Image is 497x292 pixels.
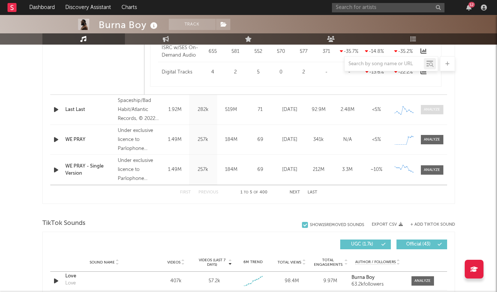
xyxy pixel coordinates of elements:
div: 577 [294,48,313,55]
span: Official ( 43 ) [401,242,436,247]
div: 98.4M [274,277,309,285]
div: 407k [159,277,194,285]
button: 12 [466,4,471,10]
div: <5% [364,136,389,144]
span: UGC ( 1.7k ) [345,242,380,247]
button: Previous [198,190,218,195]
div: 1.49M [163,166,187,174]
div: 71 [247,106,273,114]
div: Show 15 Removed Sounds [310,223,364,228]
span: TikTok Sounds [42,219,86,228]
div: 63.2k followers [351,282,404,287]
div: 2 [226,69,245,76]
div: 9.97M [313,277,348,285]
div: 282k [191,106,215,114]
button: Track [169,19,216,30]
strong: Burna Boy [351,275,375,280]
button: Official(43) [396,240,447,249]
span: Sound Name [90,260,115,265]
div: 2 [294,69,313,76]
div: 92.9M [306,106,331,114]
a: Burna Boy [351,275,404,280]
input: Search by song name or URL [345,61,424,67]
div: 6M Trend [236,259,270,265]
div: 0 [272,69,291,76]
div: 184M [219,136,243,144]
a: WE PRAY - Single Version [65,163,114,177]
span: Author / Followers [355,260,396,265]
div: 1 5 400 [233,188,275,197]
a: WE PRAY [65,136,114,144]
div: 552 [249,48,268,55]
button: UGC(1.7k) [340,240,391,249]
div: Burna Boy [99,19,159,31]
button: Export CSV [372,222,403,227]
div: 69 [247,136,273,144]
button: Last [308,190,317,195]
div: Under exclusive licence to Parlophone Records Limited., © 2024 [PERSON_NAME] [118,156,159,183]
div: 5 [249,69,268,76]
div: Digital Tracks [162,69,200,76]
div: 4 [203,69,222,76]
div: ISRC w/SES On-Demand Audio [162,44,200,59]
div: Spaceship/Bad Habit/Atlantic Records, © 2022 Atlantic Recording Corporation [118,96,159,123]
div: 519M [219,106,243,114]
div: 570 [272,48,291,55]
div: [DATE] [277,136,302,144]
div: Under exclusive licence to Parlophone Records Limited., © 2024 [PERSON_NAME] [118,126,159,153]
button: + Add TikTok Sound [403,223,455,227]
div: 57.2k [209,277,220,285]
div: 1.92M [163,106,187,114]
span: of [254,191,258,194]
div: 212M [306,166,331,174]
div: - [340,69,359,76]
span: Videos (last 7 days) [197,258,227,267]
div: ~ 10 % [364,166,389,174]
div: [DATE] [277,166,302,174]
button: First [180,190,191,195]
div: 257k [191,166,215,174]
button: Next [290,190,300,195]
span: Total Views [278,260,301,265]
div: 655 [203,48,222,55]
span: Videos [167,260,180,265]
div: -22.2 % [390,69,417,76]
div: 341k [306,136,331,144]
a: Last Last [65,106,114,114]
span: to [244,191,248,194]
div: 184M [219,166,243,174]
div: 371 [317,48,336,55]
div: <5% [364,106,389,114]
div: -13.6 % [362,69,387,76]
div: 3.3M [335,166,360,174]
div: - [317,69,336,76]
a: Love [65,273,144,280]
div: -35.7 % [340,48,359,55]
div: 12 [468,2,475,7]
button: + Add TikTok Sound [410,223,455,227]
input: Search for artists [332,3,444,12]
div: 2.48M [335,106,360,114]
div: -14.8 % [362,48,387,55]
div: 581 [226,48,245,55]
div: 1.49M [163,136,187,144]
div: 69 [247,166,273,174]
span: Total Engagements [313,258,343,267]
div: [DATE] [277,106,302,114]
div: -35.2 % [390,48,417,55]
div: 257k [191,136,215,144]
div: Love [65,280,76,287]
div: N/A [335,136,360,144]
